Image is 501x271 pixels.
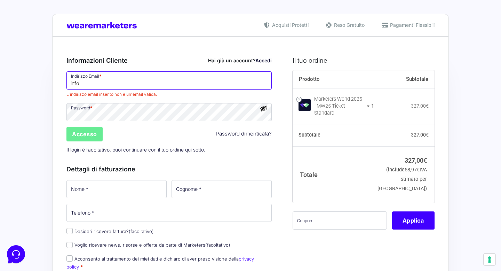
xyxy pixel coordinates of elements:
[216,130,272,138] a: Password dimenticata?
[107,217,117,223] p: Aiuto
[426,132,429,138] span: €
[66,180,167,198] input: Nome *
[66,229,154,234] label: Desideri ricevere fattura?
[21,217,33,223] p: Home
[426,103,429,109] span: €
[66,255,73,262] input: Acconsento al trattamento dei miei dati e dichiaro di aver preso visione dellaprivacy policy
[22,39,36,53] img: dark
[66,242,73,248] input: Voglio ricevere news, risorse e offerte da parte di Marketers(facoltativo)
[293,70,374,88] th: Prodotto
[6,207,48,223] button: Home
[6,244,26,265] iframe: Customerly Messenger Launcher
[91,207,134,223] button: Aiuto
[66,242,230,248] label: Voglio ricevere news, risorse e offerte da parte di Marketers
[11,28,59,33] span: Le tue conversazioni
[377,167,427,192] small: (include IVA stimato per [GEOGRAPHIC_DATA])
[66,91,272,98] span: L'indirizzo email inserito non è un'email valida.
[411,103,429,109] bdi: 327,00
[270,21,309,29] span: Acquisti Protetti
[299,99,311,111] img: Marketers World 2025 - MW25 Ticket Standard
[260,104,268,112] button: Mostra password
[411,132,429,138] bdi: 327,00
[66,56,272,65] h3: Informazioni Cliente
[129,229,154,234] span: (facoltativo)
[16,101,114,108] input: Cerca un articolo...
[255,57,272,63] a: Accedi
[6,6,117,17] h2: Ciao da Marketers 👋
[423,157,427,164] span: €
[405,167,420,173] span: 58,97
[484,254,495,265] button: Le tue preferenze relative al consenso per le tecnologie di tracciamento
[388,21,435,29] span: Pagamenti Flessibili
[293,56,435,65] h3: Il tuo ordine
[293,211,387,230] input: Coupon
[417,167,420,173] span: €
[208,57,272,64] div: Hai già un account?
[332,21,365,29] span: Reso Gratuito
[367,103,374,110] strong: × 1
[374,70,435,88] th: Subtotale
[293,124,374,147] th: Subtotale
[66,204,272,222] input: Telefono *
[45,63,103,68] span: Inizia una conversazione
[66,164,272,174] h3: Dettagli di fatturazione
[205,242,230,248] span: (facoltativo)
[66,127,103,141] input: Accesso
[66,256,254,270] label: Acconsento al trattamento dei miei dati e dichiaro di aver preso visione della
[64,142,274,157] p: Il login è facoltativo, puoi continuare con il tuo ordine qui sotto.
[392,211,435,230] button: Applica
[314,96,363,117] div: Marketers World 2025 - MW25 Ticket Standard
[33,39,47,53] img: dark
[66,228,73,234] input: Desideri ricevere fattura?(facoltativo)
[66,71,272,90] input: Indirizzo Email *
[11,39,25,53] img: dark
[11,59,128,72] button: Inizia una conversazione
[405,157,427,164] bdi: 327,00
[74,86,128,92] a: Apri Centro Assistenza
[48,207,91,223] button: Messaggi
[11,86,54,92] span: Trova una risposta
[293,146,374,202] th: Totale
[60,217,79,223] p: Messaggi
[172,180,272,198] input: Cognome *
